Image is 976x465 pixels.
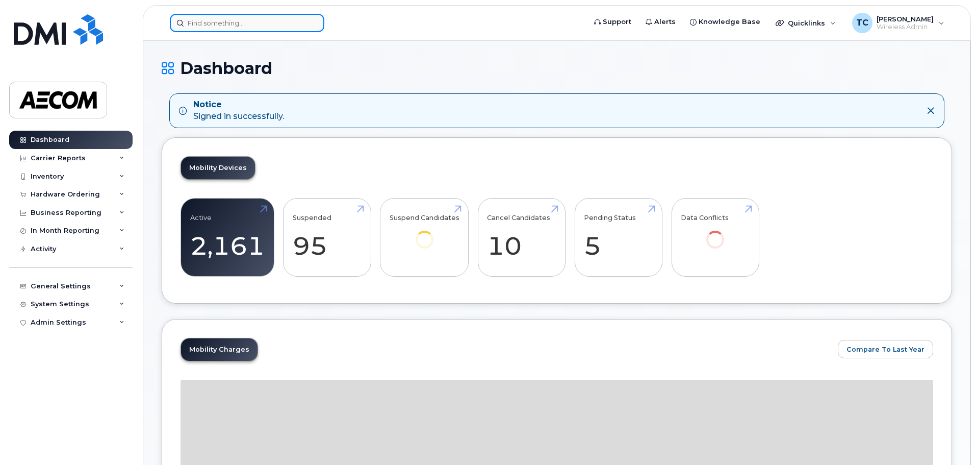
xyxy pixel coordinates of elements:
[681,204,750,262] a: Data Conflicts
[181,338,258,361] a: Mobility Charges
[838,340,933,358] button: Compare To Last Year
[193,99,284,111] strong: Notice
[190,204,265,271] a: Active 2,161
[846,345,924,354] span: Compare To Last Year
[193,99,284,123] div: Signed in successfully.
[390,204,459,262] a: Suspend Candidates
[584,204,653,271] a: Pending Status 5
[293,204,362,271] a: Suspended 95
[487,204,556,271] a: Cancel Candidates 10
[181,157,255,179] a: Mobility Devices
[162,59,952,77] h1: Dashboard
